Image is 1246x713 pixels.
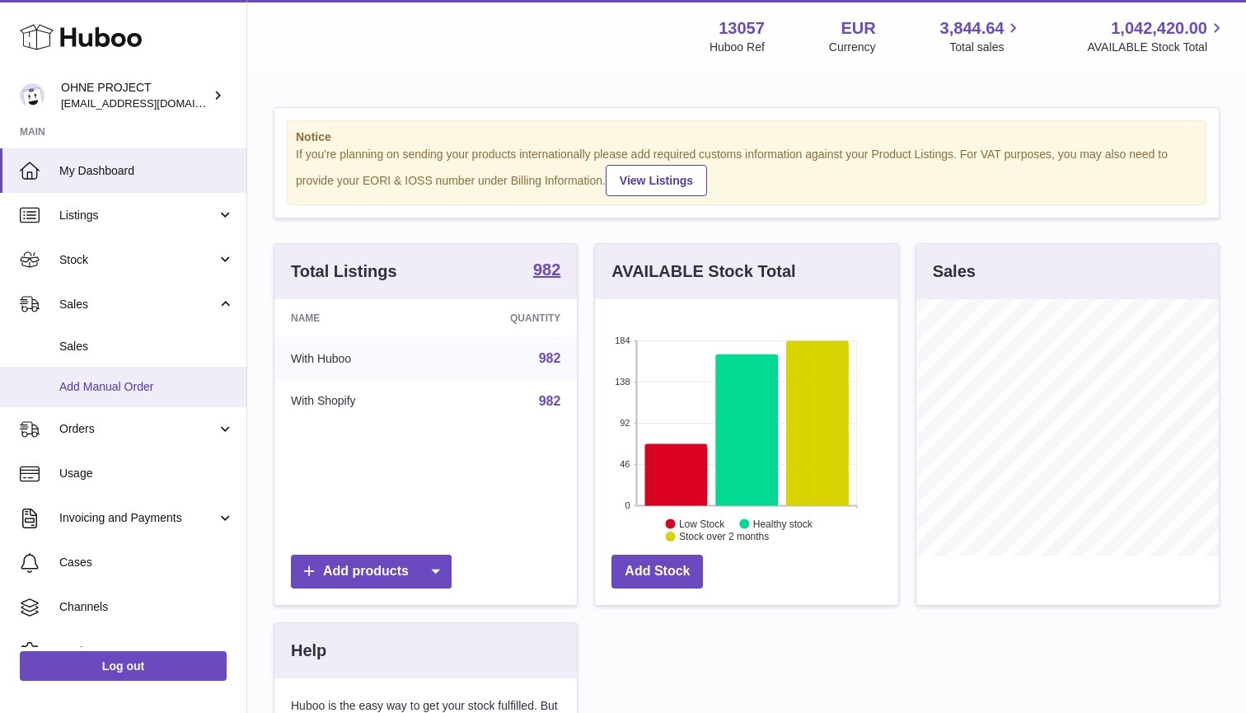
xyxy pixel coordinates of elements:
[59,297,217,312] span: Sales
[274,380,438,423] td: With Shopify
[533,261,560,278] strong: 982
[621,418,630,428] text: 92
[438,299,577,337] th: Quantity
[615,335,630,345] text: 184
[533,261,560,281] a: 982
[59,599,234,615] span: Channels
[59,208,217,223] span: Listings
[841,17,875,40] strong: EUR
[274,337,438,380] td: With Huboo
[719,17,765,40] strong: 13057
[274,299,438,337] th: Name
[679,518,725,529] text: Low Stock
[59,421,217,437] span: Orders
[940,17,1005,40] span: 3,844.64
[611,555,703,589] a: Add Stock
[291,640,326,662] h3: Help
[753,518,813,529] text: Healthy stock
[539,351,561,365] a: 982
[1087,40,1226,55] span: AVAILABLE Stock Total
[625,500,630,510] text: 0
[1111,17,1207,40] span: 1,042,420.00
[611,260,795,283] h3: AVAILABLE Stock Total
[829,40,876,55] div: Currency
[20,651,227,681] a: Log out
[59,466,234,481] span: Usage
[615,377,630,387] text: 138
[679,531,769,542] text: Stock over 2 months
[59,163,234,179] span: My Dashboard
[59,644,234,659] span: Settings
[933,260,976,283] h3: Sales
[59,510,217,526] span: Invoicing and Payments
[296,129,1197,145] strong: Notice
[606,165,707,196] a: View Listings
[59,555,234,570] span: Cases
[20,83,44,108] img: support@ohneproject.com
[61,96,242,110] span: [EMAIL_ADDRESS][DOMAIN_NAME]
[1087,17,1226,55] a: 1,042,420.00 AVAILABLE Stock Total
[291,555,452,589] a: Add products
[291,260,397,283] h3: Total Listings
[940,17,1023,55] a: 3,844.64 Total sales
[59,379,234,395] span: Add Manual Order
[710,40,765,55] div: Huboo Ref
[59,252,217,268] span: Stock
[621,459,630,469] text: 46
[61,80,209,111] div: OHNE PROJECT
[539,394,561,408] a: 982
[59,339,234,354] span: Sales
[949,40,1023,55] span: Total sales
[296,147,1197,196] div: If you're planning on sending your products internationally please add required customs informati...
